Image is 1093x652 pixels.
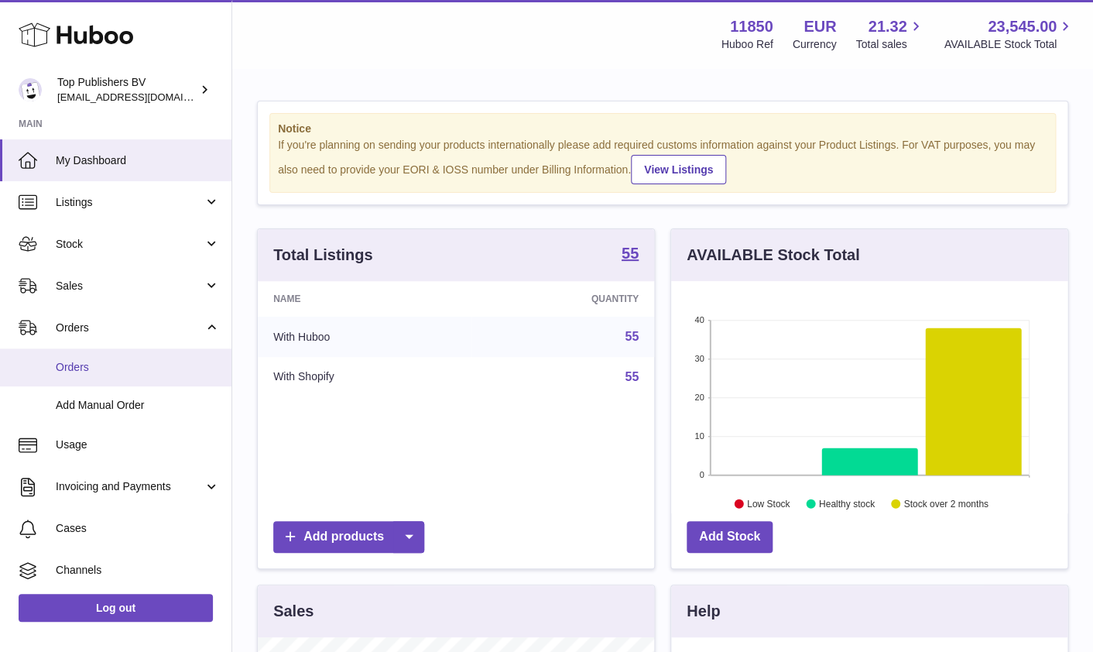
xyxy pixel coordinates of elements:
[868,16,906,37] span: 21.32
[471,281,654,317] th: Quantity
[56,237,204,252] span: Stock
[273,601,314,622] h3: Sales
[273,245,373,266] h3: Total Listings
[803,16,836,37] strong: EUR
[258,281,471,317] th: Name
[819,498,875,509] text: Healthy stock
[56,360,220,375] span: Orders
[903,498,988,509] text: Stock over 2 months
[988,16,1057,37] span: 23,545.00
[56,398,220,413] span: Add Manual Order
[622,245,639,261] strong: 55
[944,16,1074,52] a: 23,545.00 AVAILABLE Stock Total
[694,354,704,363] text: 30
[721,37,773,52] div: Huboo Ref
[625,370,639,383] a: 55
[56,321,204,335] span: Orders
[56,479,204,494] span: Invoicing and Payments
[687,245,859,266] h3: AVAILABLE Stock Total
[855,37,924,52] span: Total sales
[56,195,204,210] span: Listings
[631,155,726,184] a: View Listings
[699,470,704,479] text: 0
[622,245,639,264] a: 55
[687,521,773,553] a: Add Stock
[56,563,220,578] span: Channels
[56,279,204,293] span: Sales
[855,16,924,52] a: 21.32 Total sales
[19,78,42,101] img: accounts@fantasticman.com
[694,431,704,441] text: 10
[747,498,790,509] text: Low Stock
[278,122,1047,136] strong: Notice
[56,438,220,452] span: Usage
[273,521,424,553] a: Add products
[625,330,639,343] a: 55
[57,75,197,105] div: Top Publishers BV
[56,521,220,536] span: Cases
[258,317,471,357] td: With Huboo
[730,16,773,37] strong: 11850
[694,315,704,324] text: 40
[57,91,228,103] span: [EMAIL_ADDRESS][DOMAIN_NAME]
[687,601,720,622] h3: Help
[56,153,220,168] span: My Dashboard
[694,393,704,402] text: 20
[793,37,837,52] div: Currency
[258,357,471,397] td: With Shopify
[278,138,1047,184] div: If you're planning on sending your products internationally please add required customs informati...
[19,594,213,622] a: Log out
[944,37,1074,52] span: AVAILABLE Stock Total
